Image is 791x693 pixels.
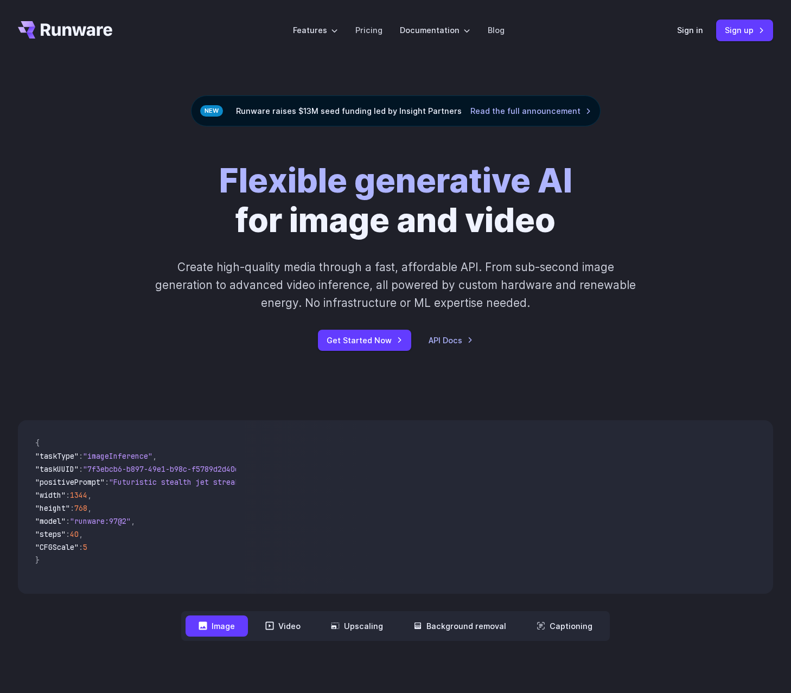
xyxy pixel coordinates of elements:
[109,477,504,487] span: "Futuristic stealth jet streaking through a neon-lit cityscape with glowing purple exhaust"
[677,24,703,36] a: Sign in
[70,503,74,513] span: :
[83,464,248,474] span: "7f3ebcb6-b897-49e1-b98c-f5789d2d40d7"
[35,451,79,461] span: "taskType"
[66,490,70,500] span: :
[355,24,382,36] a: Pricing
[79,542,83,552] span: :
[35,477,105,487] span: "positivePrompt"
[488,24,505,36] a: Blog
[318,330,411,351] a: Get Started Now
[186,615,248,637] button: Image
[252,615,314,637] button: Video
[35,490,66,500] span: "width"
[35,516,66,526] span: "model"
[219,161,572,241] h1: for image and video
[400,615,519,637] button: Background removal
[219,161,572,201] strong: Flexible generative AI
[35,542,79,552] span: "CFGScale"
[318,615,396,637] button: Upscaling
[70,529,79,539] span: 40
[87,503,92,513] span: ,
[70,516,131,526] span: "runware:97@2"
[18,21,112,39] a: Go to /
[400,24,470,36] label: Documentation
[470,105,591,117] a: Read the full announcement
[79,451,83,461] span: :
[35,555,40,565] span: }
[429,334,473,347] a: API Docs
[35,464,79,474] span: "taskUUID"
[152,451,157,461] span: ,
[66,529,70,539] span: :
[191,95,601,126] div: Runware raises $13M seed funding led by Insight Partners
[66,516,70,526] span: :
[154,258,637,312] p: Create high-quality media through a fast, affordable API. From sub-second image generation to adv...
[79,464,83,474] span: :
[35,503,70,513] span: "height"
[83,451,152,461] span: "imageInference"
[293,24,338,36] label: Features
[524,615,605,637] button: Captioning
[70,490,87,500] span: 1344
[131,516,135,526] span: ,
[83,542,87,552] span: 5
[79,529,83,539] span: ,
[716,20,773,41] a: Sign up
[87,490,92,500] span: ,
[35,529,66,539] span: "steps"
[105,477,109,487] span: :
[74,503,87,513] span: 768
[35,438,40,448] span: {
